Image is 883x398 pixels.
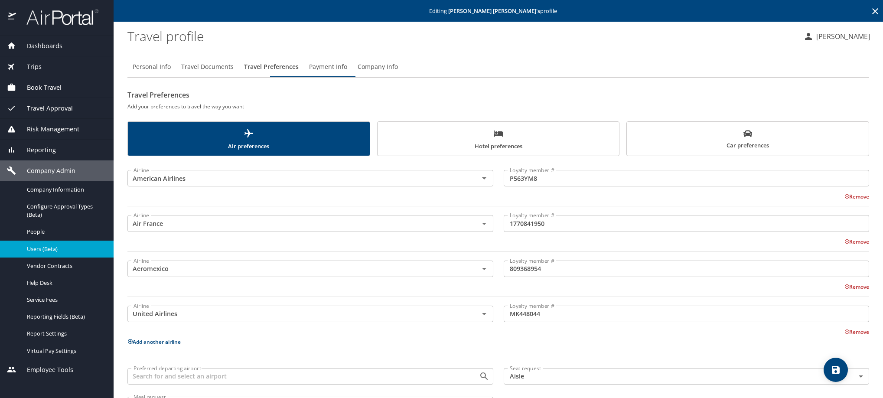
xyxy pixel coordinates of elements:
button: Open [478,172,490,184]
span: Virtual Pay Settings [27,347,103,355]
button: Open [478,370,490,382]
span: Payment Info [309,62,347,72]
span: Dashboards [16,41,62,51]
div: Profile [127,56,869,77]
img: icon-airportal.png [8,9,17,26]
span: Travel Approval [16,104,73,113]
strong: [PERSON_NAME] [PERSON_NAME] 's [448,7,540,15]
span: Travel Documents [181,62,234,72]
button: Remove [844,238,869,245]
span: Company Info [358,62,398,72]
h6: Add your preferences to travel the way you want [127,102,869,111]
span: Trips [16,62,42,72]
div: Aisle [504,368,870,385]
h1: Travel profile [127,23,796,49]
button: [PERSON_NAME] [800,29,873,44]
span: Company Admin [16,166,75,176]
span: Hotel preferences [383,128,614,151]
span: Travel Preferences [244,62,299,72]
p: Editing profile [116,8,880,14]
button: Remove [844,328,869,336]
input: Select an Airline [130,173,465,184]
input: Select an Airline [130,308,465,320]
span: People [27,228,103,236]
span: Vendor Contracts [27,262,103,270]
button: Open [478,218,490,230]
span: Users (Beta) [27,245,103,253]
input: Select an Airline [130,263,465,274]
span: Book Travel [16,83,62,92]
button: Open [478,308,490,320]
h2: Travel Preferences [127,88,869,102]
img: airportal-logo.png [17,9,98,26]
button: Open [478,263,490,275]
span: Reporting Fields (Beta) [27,313,103,321]
div: scrollable force tabs example [127,121,869,156]
input: Select an Airline [130,218,465,229]
span: Configure Approval Types (Beta) [27,202,103,219]
button: Add another airline [127,338,181,346]
span: Report Settings [27,329,103,338]
button: save [824,358,848,382]
span: Company Information [27,186,103,194]
input: Search for and select an airport [130,371,465,382]
span: Employee Tools [16,365,73,375]
button: Remove [844,283,869,290]
span: Personal Info [133,62,171,72]
span: Risk Management [16,124,79,134]
p: [PERSON_NAME] [814,31,870,42]
span: Reporting [16,145,56,155]
span: Service Fees [27,296,103,304]
span: Car preferences [632,129,863,150]
button: Remove [844,193,869,200]
span: Help Desk [27,279,103,287]
span: Air preferences [133,128,365,151]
